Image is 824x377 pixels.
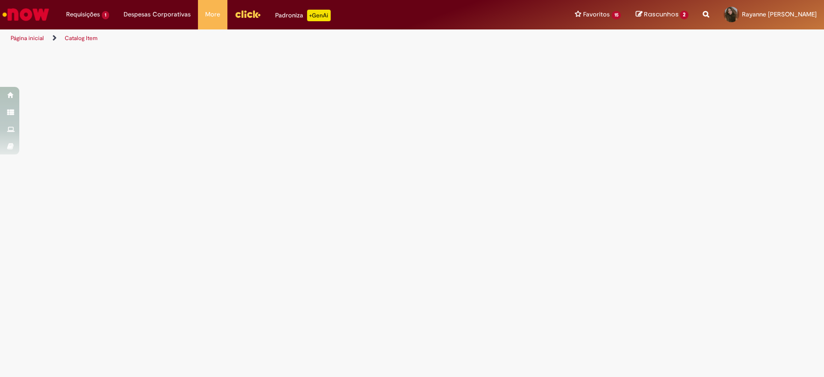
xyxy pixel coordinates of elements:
[1,5,51,24] img: ServiceNow
[680,11,688,19] span: 2
[307,10,331,21] p: +GenAi
[65,34,98,42] a: Catalog Item
[11,34,44,42] a: Página inicial
[275,10,331,21] div: Padroniza
[583,10,610,19] span: Favoritos
[643,10,678,19] span: Rascunhos
[102,11,109,19] span: 1
[635,10,688,19] a: Rascunhos
[124,10,191,19] span: Despesas Corporativas
[612,11,621,19] span: 15
[7,29,542,47] ul: Trilhas de página
[742,10,817,18] span: Rayanne [PERSON_NAME]
[66,10,100,19] span: Requisições
[235,7,261,21] img: click_logo_yellow_360x200.png
[205,10,220,19] span: More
